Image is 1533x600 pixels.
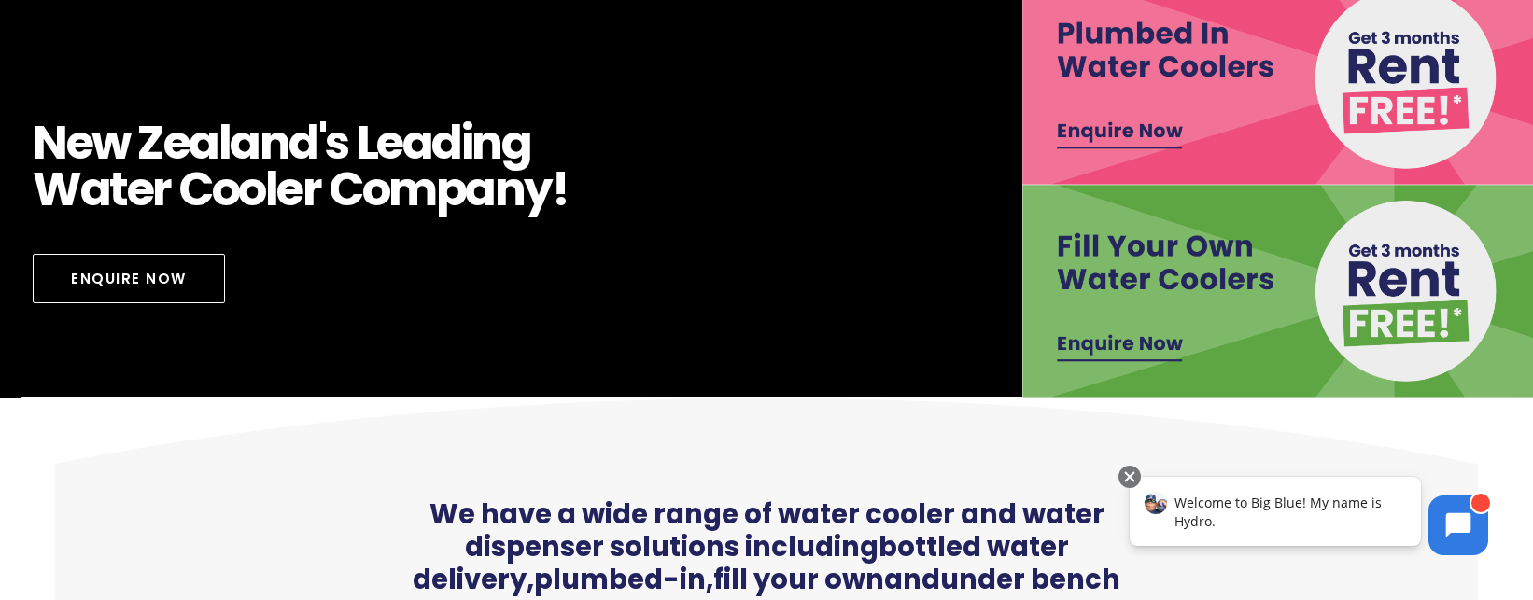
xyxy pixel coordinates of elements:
[152,166,171,213] span: r
[357,119,377,166] span: L
[431,119,461,166] span: d
[109,166,127,213] span: t
[329,166,362,213] span: C
[127,166,153,213] span: e
[552,166,569,213] span: !
[524,166,552,213] span: y
[501,119,531,166] span: g
[534,561,706,598] a: plumbed-in
[137,119,163,166] span: Z
[376,119,402,166] span: e
[260,119,289,166] span: n
[218,119,231,166] span: l
[33,254,225,303] a: Enquire Now
[163,119,190,166] span: e
[318,119,326,166] span: '
[91,119,130,166] span: w
[325,119,348,166] span: s
[238,166,265,213] span: o
[33,166,80,213] span: W
[436,166,466,213] span: p
[178,166,212,213] span: C
[402,119,432,166] span: a
[471,119,501,166] span: n
[461,119,472,166] span: i
[302,166,321,213] span: r
[362,166,389,213] span: o
[189,119,218,166] span: a
[288,119,318,166] span: d
[276,166,302,213] span: e
[495,166,525,213] span: n
[465,166,495,213] span: a
[212,166,239,213] span: o
[1110,462,1507,574] iframe: Chatbot
[388,166,436,213] span: m
[713,561,884,598] a: fill your own
[230,119,260,166] span: a
[265,166,277,213] span: l
[33,119,66,166] span: N
[80,166,110,213] span: a
[66,119,92,166] span: e
[413,528,1069,598] a: bottled water delivery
